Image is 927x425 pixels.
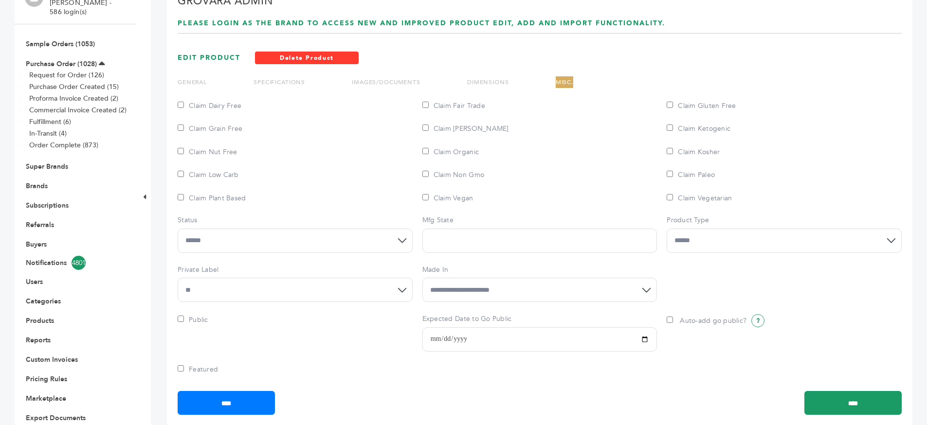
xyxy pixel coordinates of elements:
a: In-Transit (4) [29,129,67,138]
label: Status [178,215,413,225]
a: Proforma Invoice Created (2) [29,94,118,103]
input: Claim Dairy Free [178,102,184,108]
a: Order Complete (873) [29,141,98,150]
a: Fulfillment (6) [29,117,71,126]
label: Claim Gluten Free [667,101,736,110]
label: Claim Dairy Free [178,101,241,110]
a: Purchase Order (1028) [26,59,97,69]
h1: EDIT PRODUCT [178,53,240,63]
label: Claim Fair Trade [422,101,485,110]
a: DIMENSIONS [467,78,509,86]
input: Claim Organic [422,148,429,154]
a: Commercial Invoice Created (2) [29,106,127,115]
input: Claim Gluten Free [667,102,673,108]
a: Purchase Order Created (15) [29,82,119,91]
input: Claim Vegetarian [667,194,673,200]
label: Claim Non Gmo [422,170,484,179]
a: Products [26,316,54,325]
label: Claim Vegetarian [667,194,732,203]
input: Claim [PERSON_NAME] [422,124,429,131]
label: Claim Grain Free [178,124,242,133]
label: Claim Paleo [667,170,715,179]
label: Claim Kosher [667,147,720,157]
a: Buyers [26,240,47,249]
label: Claim Low Carb [178,170,239,179]
a: GENERAL [178,78,207,86]
a: IMAGES/DOCUMENTS [352,78,420,86]
input: Claim Fair Trade [422,102,429,108]
a: Custom Invoices [26,355,78,364]
input: Claim Grain Free [178,124,184,131]
a: Super Brands [26,162,68,171]
a: Pricing Rules [26,374,67,384]
span: ? [751,314,764,327]
a: SPECIFICATIONS [254,78,305,86]
label: Claim Vegan [422,194,473,203]
label: Auto-add go public? [680,316,764,325]
a: Request for Order (126) [29,71,104,80]
a: Reports [26,336,51,345]
a: Marketplace [26,394,66,403]
span: 4801 [72,256,86,270]
input: Claim Non Gmo [422,171,429,177]
label: Product Type [667,215,902,225]
input: Public [178,316,184,322]
a: Brands [26,181,48,191]
a: Referrals [26,220,54,230]
label: Private Label [178,265,413,275]
a: MISC. [556,78,573,86]
label: Public [178,315,208,324]
label: Mfg State [422,215,657,225]
label: Claim Plant Based [178,194,246,203]
a: Export Documents [26,413,86,423]
input: Claim Nut Free [178,148,184,154]
a: Notifications4801 [26,256,125,270]
label: Featured [178,365,218,374]
label: Expected Date to Go Public [422,314,657,324]
label: Claim [PERSON_NAME] [422,124,509,133]
label: Made In [422,265,657,275]
a: Sample Orders (1053) [26,39,95,49]
input: Claim Plant Based [178,194,184,200]
input: Claim Kosher [667,148,673,154]
input: Claim Paleo [667,171,673,177]
a: Subscriptions [26,201,69,210]
a: Categories [26,297,61,306]
input: Claim Ketogenic [667,124,673,131]
label: Claim Organic [422,147,479,157]
input: Claim Vegan [422,194,429,200]
label: Claim Ketogenic [667,124,730,133]
label: Claim Nut Free [178,147,237,157]
h1: Please login as the Brand to access new and improved Product Edit, Add and Import functionality. [178,18,902,28]
a: Users [26,277,43,286]
input: Claim Low Carb [178,171,184,177]
a: Delete Product [255,52,359,64]
input: Featured [178,365,184,372]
